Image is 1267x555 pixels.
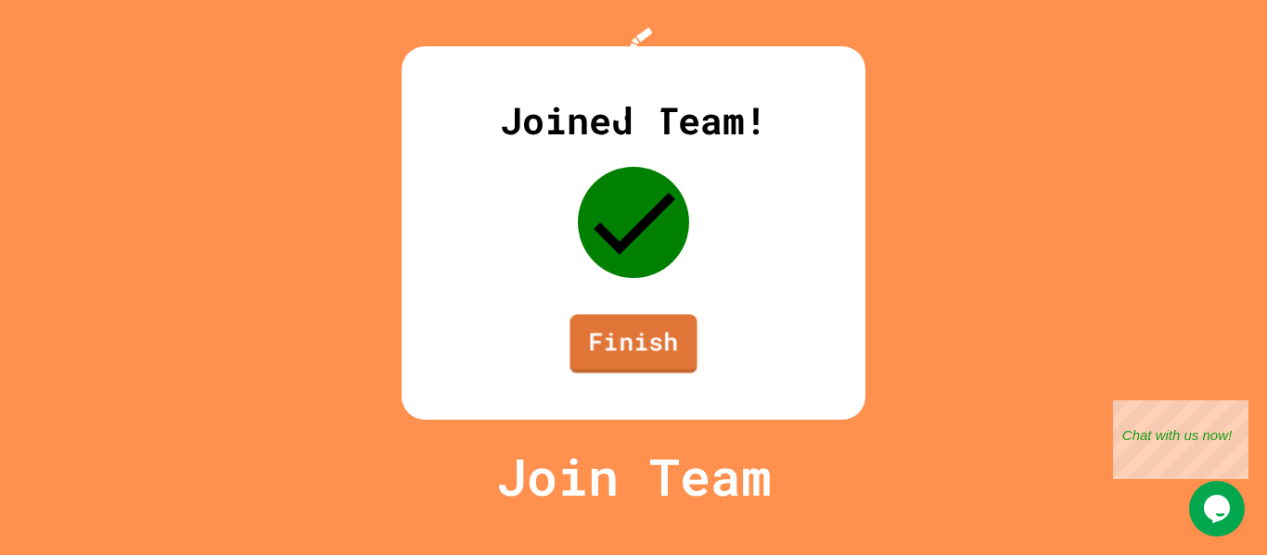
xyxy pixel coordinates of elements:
[596,28,671,121] img: Logo.svg
[496,438,772,515] p: Join Team
[570,314,697,373] a: Finish
[1113,400,1248,479] iframe: chat widget
[1189,481,1248,536] iframe: chat widget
